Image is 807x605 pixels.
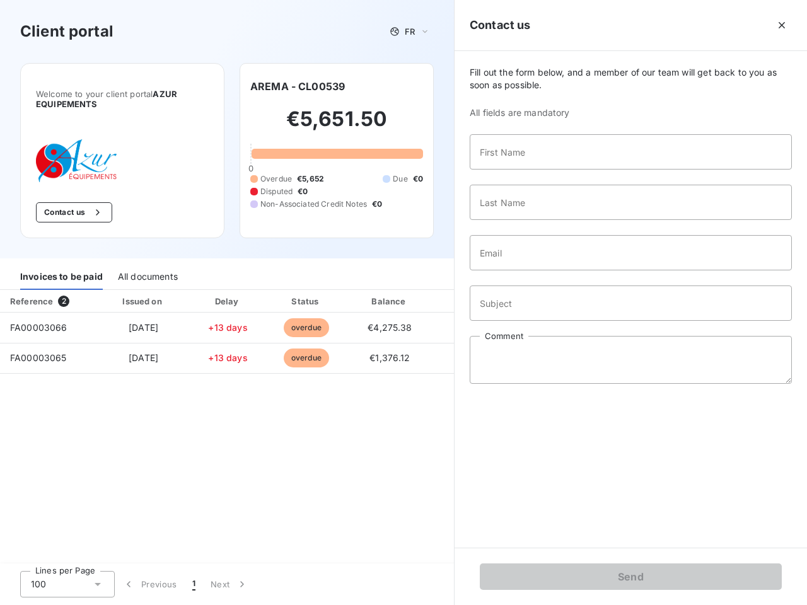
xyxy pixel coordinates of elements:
span: €0 [298,186,308,197]
span: Fill out the form below, and a member of our team will get back to you as soon as possible. [470,66,792,91]
h5: Contact us [470,16,531,34]
span: Due [393,173,407,185]
h2: €5,651.50 [250,107,423,144]
span: FA00003065 [10,352,67,363]
input: placeholder [470,285,792,321]
span: Non-Associated Credit Notes [260,199,367,210]
span: €0 [413,173,423,185]
span: FA00003066 [10,322,67,333]
span: Overdue [260,173,292,185]
span: +13 days [208,322,247,333]
span: Welcome to your client portal [36,89,209,109]
span: €5,652 [297,173,324,185]
div: Status [269,295,344,308]
span: overdue [284,349,329,367]
span: 0 [248,163,253,173]
div: Delay [192,295,264,308]
img: Company logo [36,139,117,182]
div: Issued on [100,295,187,308]
div: Invoices to be paid [20,263,103,290]
input: placeholder [470,134,792,170]
div: All documents [118,263,178,290]
button: Next [203,571,256,597]
span: €4,275.38 [368,322,412,333]
span: +13 days [208,352,247,363]
button: 1 [185,571,203,597]
span: overdue [284,318,329,337]
h3: Client portal [20,20,113,43]
div: Balance [349,295,431,308]
span: AZUR EQUIPEMENTS [36,89,177,109]
div: Reference [10,296,53,306]
span: FR [405,26,415,37]
span: All fields are mandatory [470,107,792,119]
span: €1,376.12 [369,352,410,363]
div: PDF [436,295,499,308]
span: Disputed [260,186,293,197]
h6: AREMA - CL00539 [250,79,345,94]
span: 1 [192,578,195,591]
button: Previous [115,571,185,597]
input: placeholder [470,185,792,220]
span: [DATE] [129,322,158,333]
span: [DATE] [129,352,158,363]
input: placeholder [470,235,792,270]
span: €0 [372,199,382,210]
button: Send [480,563,782,590]
span: 100 [31,578,46,591]
button: Contact us [36,202,112,222]
span: 2 [58,296,69,307]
